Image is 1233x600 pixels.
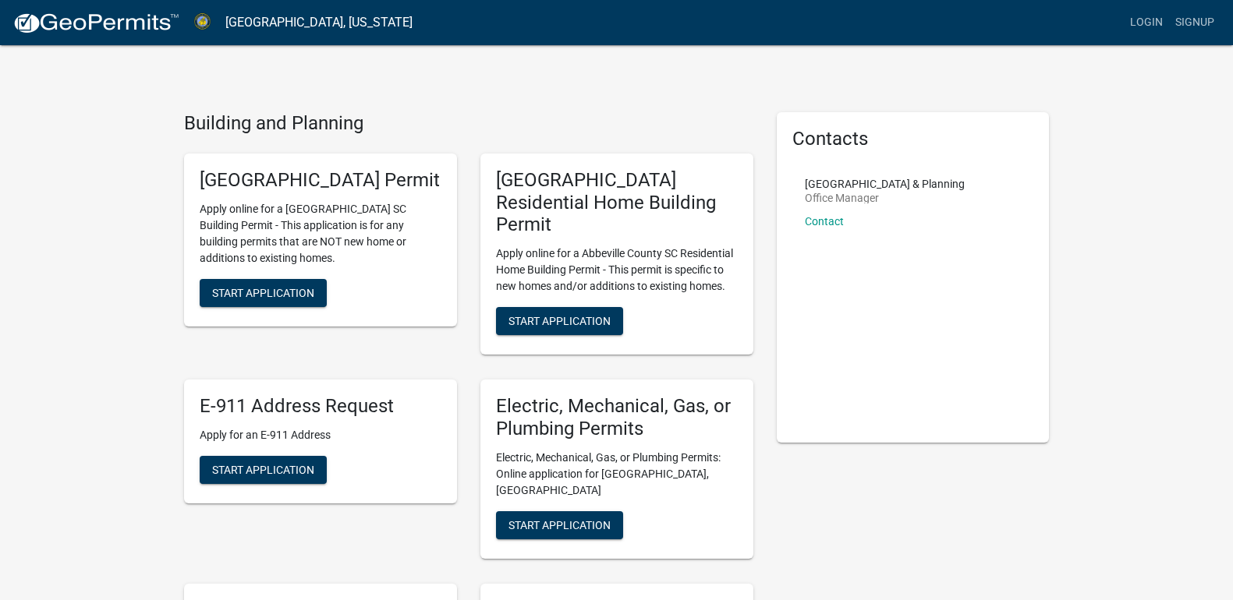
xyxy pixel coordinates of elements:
[496,450,738,499] p: Electric, Mechanical, Gas, or Plumbing Permits: Online application for [GEOGRAPHIC_DATA], [GEOGRA...
[496,169,738,236] h5: [GEOGRAPHIC_DATA] Residential Home Building Permit
[496,245,738,295] p: Apply online for a Abbeville County SC Residential Home Building Permit - This permit is specific...
[200,279,327,307] button: Start Application
[1169,8,1221,37] a: Signup
[200,201,441,266] p: Apply online for a [GEOGRAPHIC_DATA] SC Building Permit - This application is for any building pe...
[805,192,965,203] p: Office Manager
[1124,8,1169,37] a: Login
[805,178,965,189] p: [GEOGRAPHIC_DATA] & Planning
[200,456,327,484] button: Start Application
[805,215,844,228] a: Contact
[200,427,441,443] p: Apply for an E-911 Address
[200,169,441,192] h5: [GEOGRAPHIC_DATA] Permit
[200,395,441,418] h5: E-911 Address Request
[508,518,611,531] span: Start Application
[496,395,738,440] h5: Electric, Mechanical, Gas, or Plumbing Permits
[225,9,413,36] a: [GEOGRAPHIC_DATA], [US_STATE]
[496,511,623,539] button: Start Application
[496,307,623,335] button: Start Application
[212,286,314,298] span: Start Application
[212,463,314,475] span: Start Application
[192,12,213,33] img: Abbeville County, South Carolina
[792,128,1034,150] h5: Contacts
[508,315,611,327] span: Start Application
[184,112,753,135] h4: Building and Planning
